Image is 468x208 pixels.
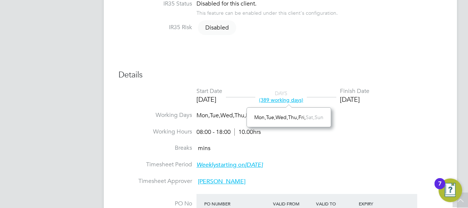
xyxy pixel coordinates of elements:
[246,112,254,119] span: Fri,
[259,97,303,103] span: (389 working days)
[198,145,210,152] span: mins
[118,70,442,80] h3: Details
[315,114,323,121] span: Sun
[220,112,234,119] span: Wed,
[234,128,261,136] span: 10.00hrs
[266,114,276,121] span: Tue,
[210,112,220,119] span: Tue,
[118,161,192,169] label: Timesheet Period
[118,24,192,31] label: IR35 Risk
[439,178,462,202] button: Open Resource Center, 7 new notifications
[306,114,315,121] span: Sat,
[196,87,222,95] div: Start Date
[245,161,263,169] em: [DATE]
[118,177,192,185] label: Timesheet Approver
[196,95,222,104] div: [DATE]
[298,114,306,121] span: Fri,
[255,90,307,103] div: DAYS
[196,161,216,169] em: Weekly
[198,20,236,35] span: Disabled
[340,87,369,95] div: Finish Date
[196,8,338,16] div: This feature can be enabled under this client's configuration.
[254,114,266,121] span: Mon,
[288,114,298,121] span: Thu,
[276,114,288,121] span: Wed,
[340,95,369,104] div: [DATE]
[118,144,192,152] label: Breaks
[118,111,192,119] label: Working Days
[118,200,192,208] label: PO No
[118,128,192,136] label: Working Hours
[196,161,263,169] span: starting on
[438,184,442,193] div: 7
[198,178,245,185] span: [PERSON_NAME]
[196,128,261,136] div: 08:00 - 18:00
[196,112,210,119] span: Mon,
[234,112,246,119] span: Thu,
